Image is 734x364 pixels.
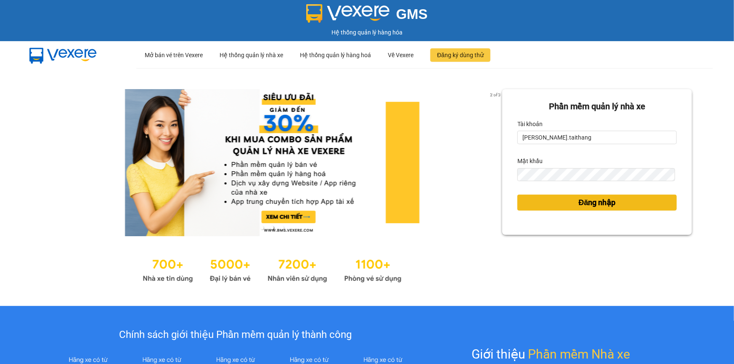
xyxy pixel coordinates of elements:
div: Hệ thống quản lý hàng hoá [300,42,371,69]
div: Hệ thống quản lý hàng hóa [2,28,732,37]
div: Hệ thống quản lý nhà xe [220,42,283,69]
input: Tài khoản [517,131,677,144]
p: 2 of 3 [488,89,502,100]
div: Chính sách giới thiệu Phần mềm quản lý thành công [51,327,419,343]
label: Mật khẩu [517,154,543,168]
button: Đăng nhập [517,195,677,211]
span: Đăng nhập [579,197,616,208]
span: GMS [396,6,428,22]
button: Đăng ký dùng thử [430,48,490,62]
div: Phần mềm quản lý nhà xe [517,100,677,113]
img: mbUUG5Q.png [21,41,105,69]
label: Tài khoản [517,117,543,131]
li: slide item 1 [260,226,264,229]
input: Mật khẩu [517,168,675,182]
li: slide item 2 [270,226,274,229]
button: next slide / item [490,89,502,236]
li: slide item 3 [281,226,284,229]
div: Giới thiệu [472,344,631,364]
a: GMS [306,13,428,19]
div: Về Vexere [388,42,413,69]
img: logo 2 [306,4,390,23]
button: previous slide / item [42,89,54,236]
div: Mở bán vé trên Vexere [145,42,203,69]
span: Đăng ký dùng thử [437,50,484,60]
span: Phần mềm Nhà xe [528,344,631,364]
img: Statistics.png [143,253,402,285]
